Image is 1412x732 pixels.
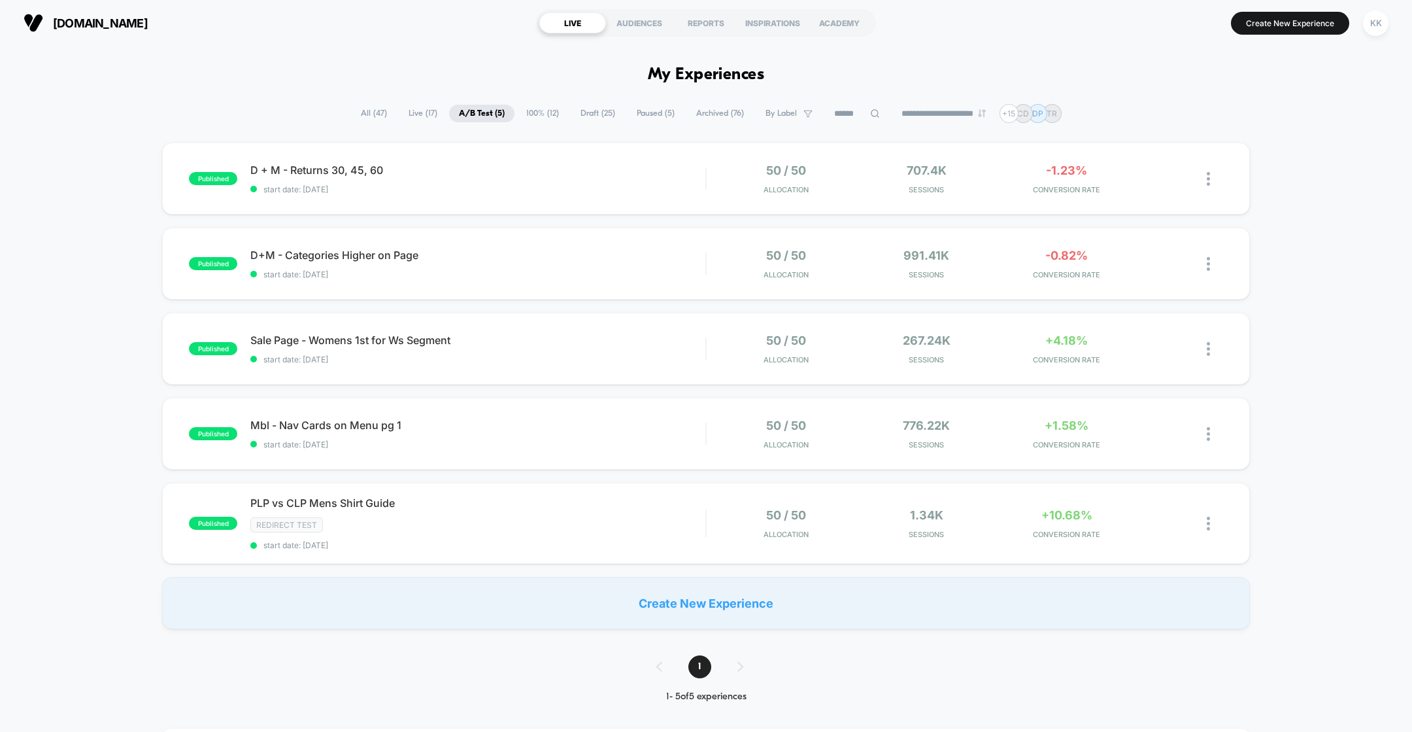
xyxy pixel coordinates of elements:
[764,355,809,364] span: Allocation
[766,419,806,432] span: 50 / 50
[1000,355,1134,364] span: CONVERSION RATE
[860,270,993,279] span: Sessions
[765,109,797,118] span: By Label
[250,270,705,279] span: start date: [DATE]
[860,185,993,194] span: Sessions
[860,530,993,539] span: Sessions
[1041,508,1092,522] span: +10.68%
[1359,10,1392,37] button: KK
[1032,109,1043,118] p: DP
[1207,172,1210,186] img: close
[606,12,673,33] div: AUDIENCES
[764,440,809,449] span: Allocation
[250,184,705,194] span: start date: [DATE]
[1045,334,1088,347] span: +4.18%
[903,334,950,347] span: 267.24k
[1045,249,1088,262] span: -0.82%
[1207,342,1210,356] img: close
[860,355,993,364] span: Sessions
[1000,530,1134,539] span: CONVERSION RATE
[1000,270,1134,279] span: CONVERSION RATE
[764,530,809,539] span: Allocation
[250,419,705,432] span: Mbl - Nav Cards on Menu pg 1
[1045,419,1088,432] span: +1.58%
[189,342,237,355] span: published
[903,419,950,432] span: 776.22k
[189,517,237,530] span: published
[20,12,152,33] button: [DOMAIN_NAME]
[688,655,711,678] span: 1
[1363,10,1388,36] div: KK
[766,334,806,347] span: 50 / 50
[1000,185,1134,194] span: CONVERSION RATE
[1207,257,1210,271] img: close
[53,16,148,30] span: [DOMAIN_NAME]
[1017,109,1029,118] p: CD
[539,12,606,33] div: LIVE
[627,105,684,122] span: Paused ( 5 )
[686,105,754,122] span: Archived ( 76 )
[910,508,943,522] span: 1.34k
[764,185,809,194] span: Allocation
[250,334,705,347] span: Sale Page - Womens 1st for Ws Segment
[766,249,806,262] span: 50 / 50
[399,105,447,122] span: Live ( 17 )
[250,540,705,550] span: start date: [DATE]
[189,172,237,185] span: published
[978,109,986,117] img: end
[643,691,769,703] div: 1 - 5 of 5 experiences
[449,105,514,122] span: A/B Test ( 5 )
[648,65,765,84] h1: My Experiences
[860,440,993,449] span: Sessions
[250,517,323,532] span: Redirect Test
[24,13,43,33] img: Visually logo
[1046,164,1087,177] span: -1.23%
[250,497,705,510] span: PLP vs CLP Mens Shirt Guide
[250,355,705,364] span: start date: [DATE]
[739,12,806,33] div: INSPIRATIONS
[351,105,397,122] span: All ( 47 )
[1207,427,1210,441] img: close
[806,12,873,33] div: ACADEMY
[189,427,237,440] span: published
[250,249,705,262] span: D+M - Categories Higher on Page
[162,577,1249,629] div: Create New Experience
[1000,104,1018,123] div: + 15
[764,270,809,279] span: Allocation
[903,249,949,262] span: 991.41k
[1207,517,1210,531] img: close
[1047,109,1057,118] p: TR
[673,12,739,33] div: REPORTS
[250,164,705,177] span: D + M - Returns 30, 45, 60
[1231,12,1349,35] button: Create New Experience
[250,440,705,449] span: start date: [DATE]
[516,105,569,122] span: 100% ( 12 )
[766,508,806,522] span: 50 / 50
[1000,440,1134,449] span: CONVERSION RATE
[571,105,625,122] span: Draft ( 25 )
[907,164,947,177] span: 707.4k
[189,257,237,270] span: published
[766,164,806,177] span: 50 / 50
